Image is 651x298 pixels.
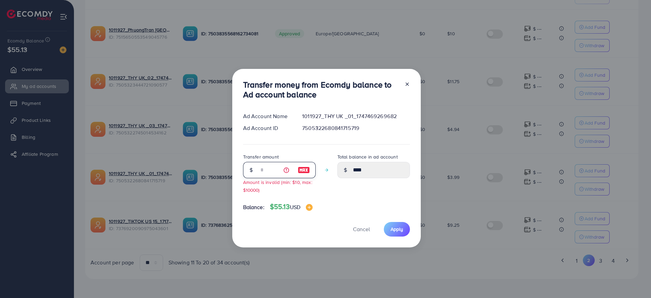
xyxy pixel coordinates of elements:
[243,179,312,193] small: Amount is invalid (min: $10, max: $10000)
[238,124,297,132] div: Ad Account ID
[297,112,415,120] div: 1011927_THY UK _01_1747469269682
[238,112,297,120] div: Ad Account Name
[243,203,264,211] span: Balance:
[297,124,415,132] div: 7505322680841715719
[306,204,313,211] img: image
[337,153,398,160] label: Total balance in ad account
[243,80,399,99] h3: Transfer money from Ecomdy balance to Ad account balance
[344,222,378,237] button: Cancel
[298,166,310,174] img: image
[391,226,403,232] span: Apply
[243,153,279,160] label: Transfer amount
[290,203,300,211] span: USD
[270,203,313,211] h4: $55.13
[353,225,370,233] span: Cancel
[384,222,410,237] button: Apply
[622,267,646,293] iframe: Chat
